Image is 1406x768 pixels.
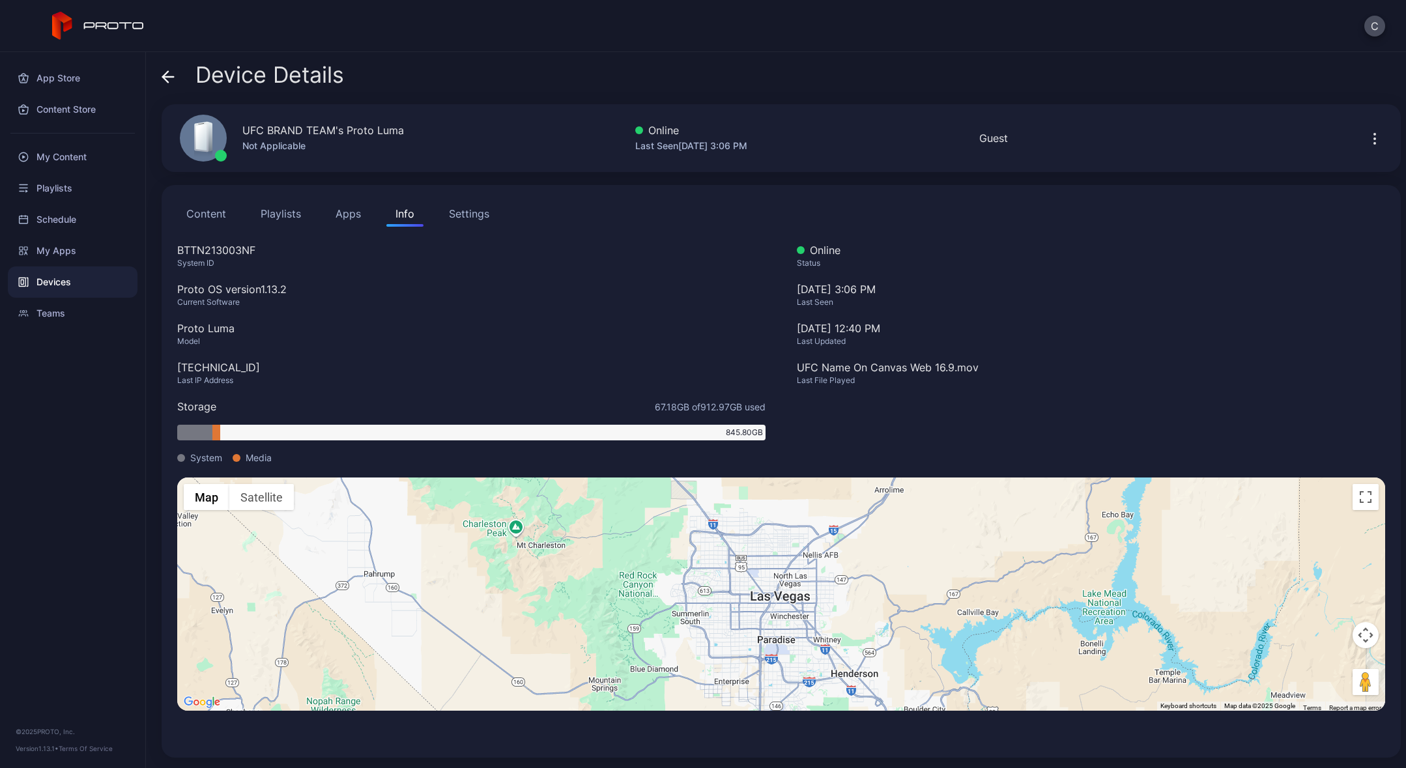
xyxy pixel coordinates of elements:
div: System ID [177,258,766,268]
span: Version 1.13.1 • [16,745,59,752]
div: [DATE] 3:06 PM [797,281,1385,320]
div: Last IP Address [177,375,766,386]
a: Content Store [8,94,137,125]
div: Last File Played [797,375,1385,386]
img: Google [180,694,223,711]
div: Last Updated [797,336,1385,347]
a: Teams [8,298,137,329]
div: Status [797,258,1385,268]
div: Not Applicable [242,138,404,154]
div: Last Seen [DATE] 3:06 PM [635,138,747,154]
div: [DATE] 12:40 PM [797,320,1385,336]
a: Open this area in Google Maps (opens a new window) [180,694,223,711]
span: System [190,451,222,464]
div: Model [177,336,766,347]
button: Map camera controls [1353,622,1379,648]
div: Current Software [177,297,766,307]
a: My Content [8,141,137,173]
a: Playlists [8,173,137,204]
div: Last Seen [797,297,1385,307]
button: Content [177,201,235,227]
a: Report a map error [1329,704,1381,711]
button: Apps [326,201,370,227]
span: Map data ©2025 Google [1224,702,1295,709]
a: Schedule [8,204,137,235]
button: Keyboard shortcuts [1160,702,1216,711]
div: Guest [979,130,1008,146]
div: BTTN213003NF [177,242,766,258]
span: Media [246,451,272,464]
div: Online [797,242,1385,258]
button: Info [386,201,423,227]
div: UFC Name On Canvas Web 16.9.mov [797,360,1385,375]
button: Settings [440,201,498,227]
div: © 2025 PROTO, Inc. [16,726,130,737]
div: Storage [177,399,216,414]
button: Drag Pegman onto the map to open Street View [1353,669,1379,695]
div: Online [635,122,747,138]
button: Show street map [184,484,229,510]
a: My Apps [8,235,137,266]
span: 845.80 GB [726,427,763,438]
div: Proto Luma [177,320,766,336]
button: Show satellite imagery [229,484,294,510]
div: UFC BRAND TEAM's Proto Luma [242,122,404,138]
span: 67.18 GB of 912.97 GB used [655,400,766,414]
a: Terms (opens in new tab) [1303,704,1321,711]
a: Devices [8,266,137,298]
div: [TECHNICAL_ID] [177,360,766,375]
div: Info [395,206,414,221]
button: C [1364,16,1385,36]
button: Toggle fullscreen view [1353,484,1379,510]
a: App Store [8,63,137,94]
a: Terms Of Service [59,745,113,752]
button: Playlists [251,201,310,227]
span: Device Details [195,63,344,87]
div: Proto OS version 1.13.2 [177,281,766,297]
div: Settings [449,206,489,221]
